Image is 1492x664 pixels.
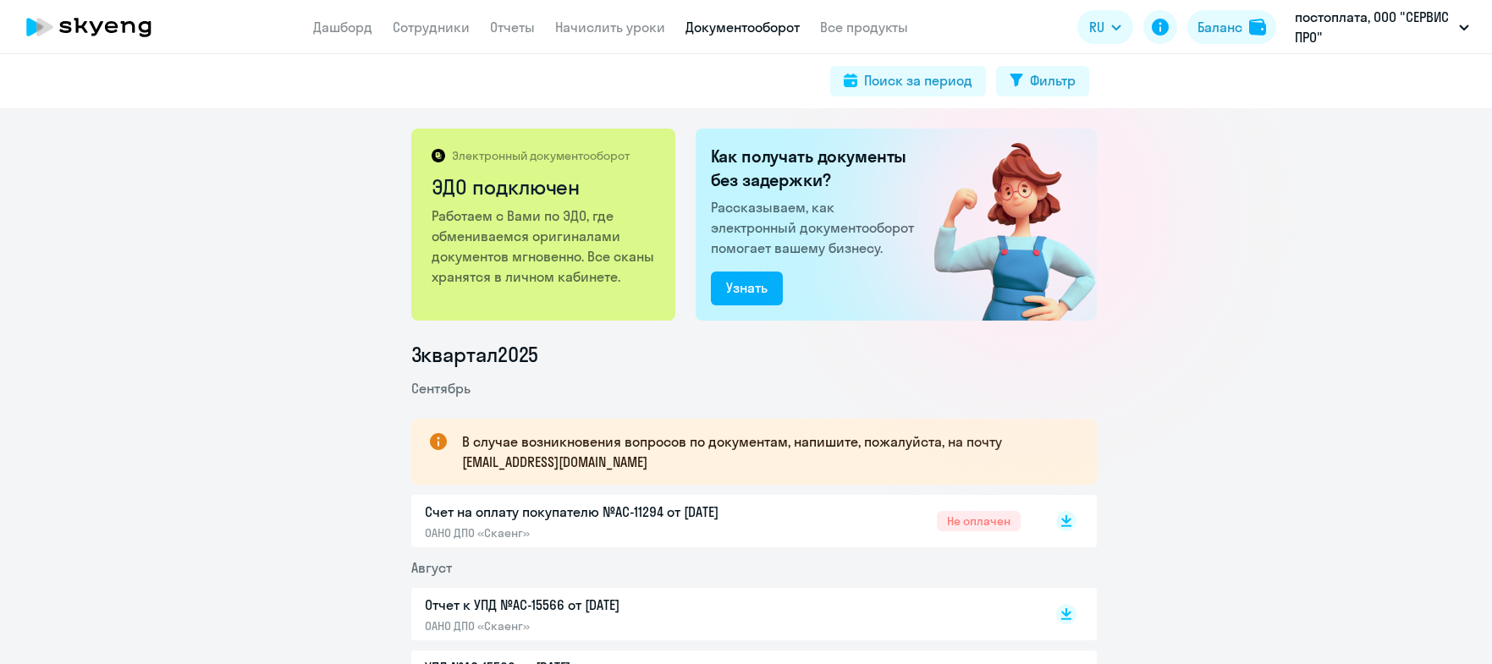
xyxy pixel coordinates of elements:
[411,559,452,576] span: Август
[411,341,1097,368] li: 3 квартал 2025
[830,66,986,96] button: Поиск за период
[425,525,780,541] p: ОАНО ДПО «Скаенг»
[432,206,658,287] p: Работаем с Вами по ЭДО, где обмениваемся оригиналами документов мгновенно. Все сканы хранятся в л...
[864,70,972,91] div: Поиск за период
[711,145,921,192] h2: Как получать документы без задержки?
[490,19,535,36] a: Отчеты
[726,277,768,298] div: Узнать
[555,19,665,36] a: Начислить уроки
[313,19,372,36] a: Дашборд
[711,272,783,305] button: Узнать
[1030,70,1076,91] div: Фильтр
[1077,10,1133,44] button: RU
[452,148,630,163] p: Электронный документооборот
[462,431,1066,472] p: В случае возникновения вопросов по документам, напишите, пожалуйста, на почту [EMAIL_ADDRESS][DOM...
[1089,17,1104,37] span: RU
[425,502,1021,541] a: Счет на оплату покупателю №AC-11294 от [DATE]ОАНО ДПО «Скаенг»Не оплачен
[820,19,908,36] a: Все продукты
[411,380,471,397] span: Сентябрь
[425,502,780,522] p: Счет на оплату покупателю №AC-11294 от [DATE]
[1249,19,1266,36] img: balance
[1187,10,1276,44] button: Балансbalance
[711,197,921,258] p: Рассказываем, как электронный документооборот помогает вашему бизнесу.
[996,66,1089,96] button: Фильтр
[425,595,1021,634] a: Отчет к УПД №AC-15566 от [DATE]ОАНО ДПО «Скаенг»
[937,511,1021,531] span: Не оплачен
[425,595,780,615] p: Отчет к УПД №AC-15566 от [DATE]
[432,173,658,200] h2: ЭДО подключен
[1286,7,1478,47] button: постоплата, ООО "СЕРВИС ПРО"
[1295,7,1452,47] p: постоплата, ООО "СЕРВИС ПРО"
[393,19,470,36] a: Сотрудники
[1197,17,1242,37] div: Баланс
[685,19,800,36] a: Документооборот
[906,129,1097,321] img: connected
[425,618,780,634] p: ОАНО ДПО «Скаенг»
